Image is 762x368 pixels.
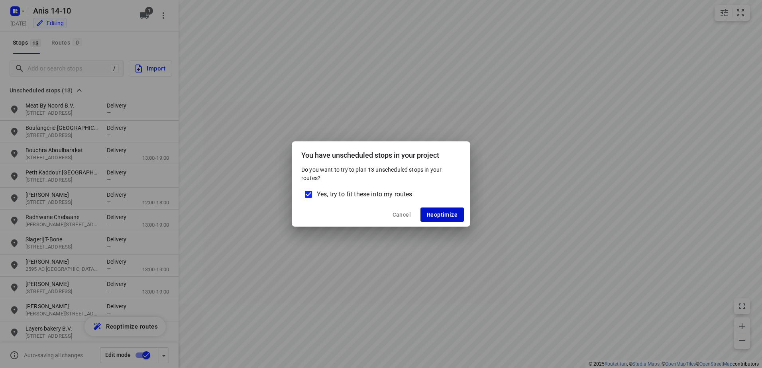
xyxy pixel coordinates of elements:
[386,207,417,222] button: Cancel
[420,207,464,222] button: Reoptimize
[301,166,442,181] span: Do you want to try to plan 13 unscheduled stops in your routes?
[427,211,458,218] span: Reoptimize
[393,211,411,218] span: Cancel
[292,141,470,166] div: You have unscheduled stops in your project
[317,190,412,199] span: Yes, try to fit these into my routes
